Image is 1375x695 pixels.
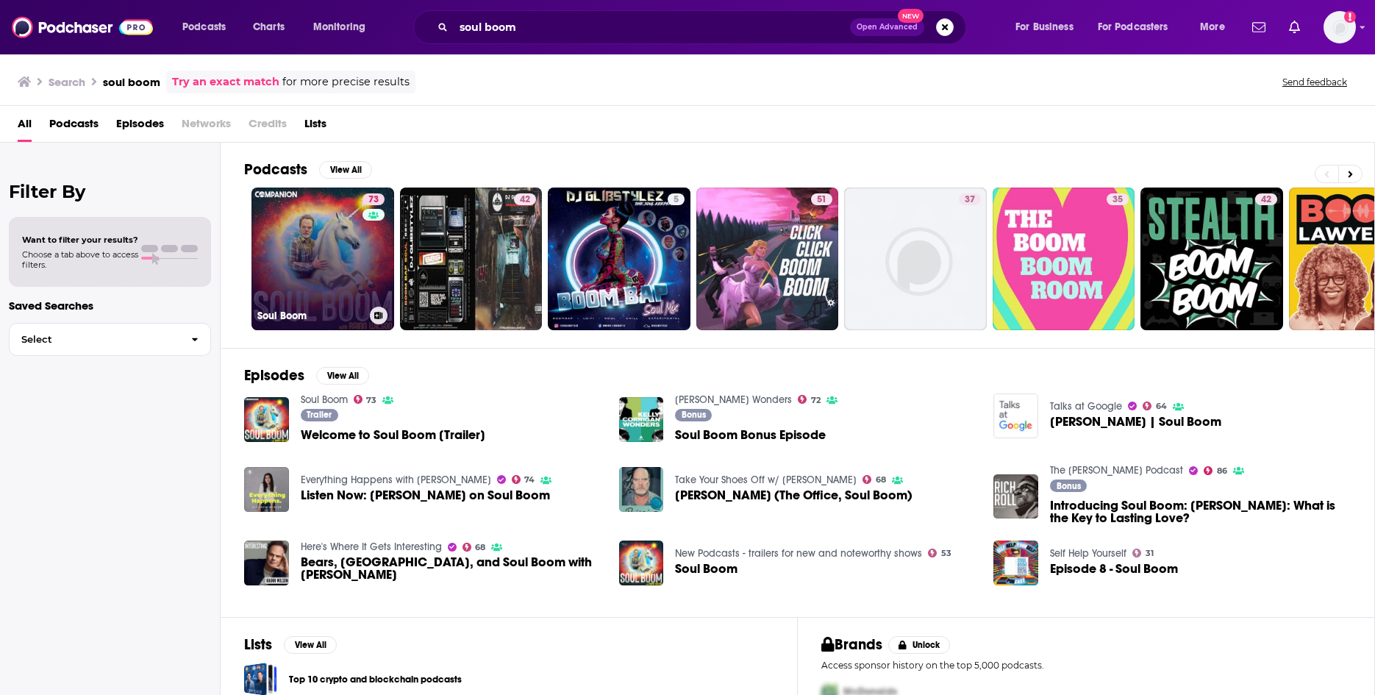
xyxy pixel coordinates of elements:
span: 86 [1217,468,1227,474]
span: Podcasts [182,17,226,38]
span: Charts [253,17,285,38]
span: Introducing Soul Boom: [PERSON_NAME]: What is the Key to Lasting Love? [1050,499,1351,524]
span: [PERSON_NAME] (The Office, Soul Boom) [675,489,913,502]
button: View All [319,161,372,179]
a: The Rich Roll Podcast [1050,464,1183,477]
img: Rainn Wilson (The Office, Soul Boom) [619,467,664,512]
a: Bears, Bulgaria, and Soul Boom with Rainn Wilson [301,556,601,581]
button: open menu [1005,15,1092,39]
span: For Business [1015,17,1074,38]
span: 74 [524,477,535,483]
span: 53 [941,550,951,557]
span: 73 [366,397,376,404]
span: [PERSON_NAME] | Soul Boom [1050,416,1221,428]
a: EpisodesView All [244,366,369,385]
img: Soul Boom Bonus Episode [619,397,664,442]
a: Episodes [116,112,164,142]
img: Rainn Wilson | Soul Boom [993,393,1038,438]
button: open menu [1088,15,1190,39]
input: Search podcasts, credits, & more... [454,15,850,39]
a: Podcasts [49,112,99,142]
a: Everything Happens with Kate Bowler [301,474,491,486]
a: 42 [400,188,543,330]
button: View All [284,636,337,654]
span: Listen Now: [PERSON_NAME] on Soul Boom [301,489,550,502]
h3: soul boom [103,75,160,89]
button: Send feedback [1278,76,1351,88]
a: Introducing Soul Boom: Anne Lamott: What is the Key to Lasting Love? [993,474,1038,519]
h2: Lists [244,635,272,654]
a: Rainn Wilson | Soul Boom [1050,416,1221,428]
span: Soul Boom [675,563,737,575]
a: Self Help Yourself [1050,547,1126,560]
a: 73 [354,395,377,404]
span: Monitoring [313,17,365,38]
span: 68 [876,477,886,483]
a: 5 [548,188,690,330]
a: 35 [1107,193,1129,205]
a: Kelly Corrigan Wonders [675,393,792,406]
img: Welcome to Soul Boom [Trailer] [244,397,289,442]
span: Open Advanced [857,24,918,31]
span: 37 [965,193,975,207]
a: 31 [1132,549,1154,557]
a: 86 [1204,466,1227,475]
a: Show notifications dropdown [1246,15,1271,40]
span: Choose a tab above to access filters. [22,249,138,270]
a: Welcome to Soul Boom [Trailer] [301,429,485,441]
span: 64 [1156,403,1167,410]
a: Bears, Bulgaria, and Soul Boom with Rainn Wilson [244,541,289,585]
span: Credits [249,112,287,142]
span: 31 [1146,550,1154,557]
h2: Filter By [9,181,211,202]
h3: Search [49,75,85,89]
span: 51 [817,193,826,207]
a: New Podcasts - trailers for new and noteworthy shows [675,547,922,560]
a: Episode 8 - Soul Boom [1050,563,1178,575]
span: Networks [182,112,231,142]
span: Want to filter your results? [22,235,138,245]
button: Show profile menu [1324,11,1356,43]
span: New [898,9,924,23]
img: User Profile [1324,11,1356,43]
a: Lists [304,112,326,142]
a: Top 10 crypto and blockchain podcasts [289,671,462,688]
a: 5 [668,193,685,205]
p: Access sponsor history on the top 5,000 podcasts. [821,660,1351,671]
a: PodcastsView All [244,160,372,179]
a: All [18,112,32,142]
a: Try an exact match [172,74,279,90]
a: Episode 8 - Soul Boom [993,541,1038,585]
span: Soul Boom Bonus Episode [675,429,826,441]
button: Open AdvancedNew [850,18,924,36]
h2: Podcasts [244,160,307,179]
button: open menu [303,15,385,39]
span: 35 [1112,193,1123,207]
button: open menu [172,15,245,39]
span: Trailer [307,410,332,419]
a: 68 [463,543,486,552]
button: open menu [1190,15,1243,39]
a: 37 [959,193,981,205]
img: Soul Boom [619,541,664,585]
a: Introducing Soul Boom: Anne Lamott: What is the Key to Lasting Love? [1050,499,1351,524]
div: Search podcasts, credits, & more... [427,10,980,44]
a: 72 [798,395,821,404]
button: Select [9,323,211,356]
h3: Soul Boom [257,310,364,322]
a: 74 [512,475,535,484]
span: for more precise results [282,74,410,90]
a: Take Your Shoes Off w/ Rick Glassman [675,474,857,486]
span: 42 [520,193,530,207]
a: 42 [1140,188,1283,330]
